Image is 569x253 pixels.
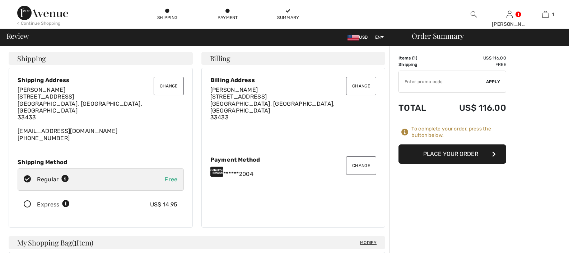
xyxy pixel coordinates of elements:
[6,32,29,39] span: Review
[507,10,513,19] img: My Info
[492,20,527,28] div: [PERSON_NAME]
[411,126,506,139] div: To complete your order, press the button below.
[346,156,376,175] button: Change
[528,10,563,19] a: 1
[17,6,68,20] img: 1ère Avenue
[18,86,184,142] div: [EMAIL_ADDRESS][DOMAIN_NAME] [PHONE_NUMBER]
[18,86,65,93] span: [PERSON_NAME]
[157,14,178,21] div: Shipping
[210,77,377,83] div: Billing Address
[18,77,184,83] div: Shipping Address
[72,238,93,247] span: ( Item)
[18,159,184,166] div: Shipping Method
[507,11,513,18] a: Sign In
[17,55,46,62] span: Shipping
[438,96,506,120] td: US$ 116.00
[150,200,178,209] div: US$ 14.95
[360,239,377,246] span: Modify
[398,144,506,164] button: Place Your Order
[346,77,376,95] button: Change
[210,86,258,93] span: [PERSON_NAME]
[414,56,416,61] span: 1
[398,55,438,61] td: Items ( )
[552,11,554,18] span: 1
[277,14,299,21] div: Summary
[398,96,438,120] td: Total
[18,93,142,121] span: [STREET_ADDRESS] [GEOGRAPHIC_DATA], [GEOGRAPHIC_DATA], [GEOGRAPHIC_DATA] 33433
[348,35,370,40] span: USD
[210,156,377,163] div: Payment Method
[348,35,359,40] img: US Dollar
[486,78,500,85] span: Apply
[17,20,61,27] div: < Continue Shopping
[37,175,69,184] div: Regular
[471,10,477,19] img: search the website
[399,71,486,92] input: Promo code
[217,14,238,21] div: Payment
[37,200,70,209] div: Express
[438,61,506,68] td: Free
[210,93,335,121] span: [STREET_ADDRESS] [GEOGRAPHIC_DATA], [GEOGRAPHIC_DATA], [GEOGRAPHIC_DATA] 33433
[542,10,549,19] img: My Bag
[164,176,177,183] span: Free
[9,236,385,249] h4: My Shopping Bag
[438,55,506,61] td: US$ 116.00
[403,32,565,39] div: Order Summary
[74,237,76,247] span: 1
[210,55,230,62] span: Billing
[375,35,384,40] span: EN
[398,61,438,68] td: Shipping
[154,77,184,95] button: Change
